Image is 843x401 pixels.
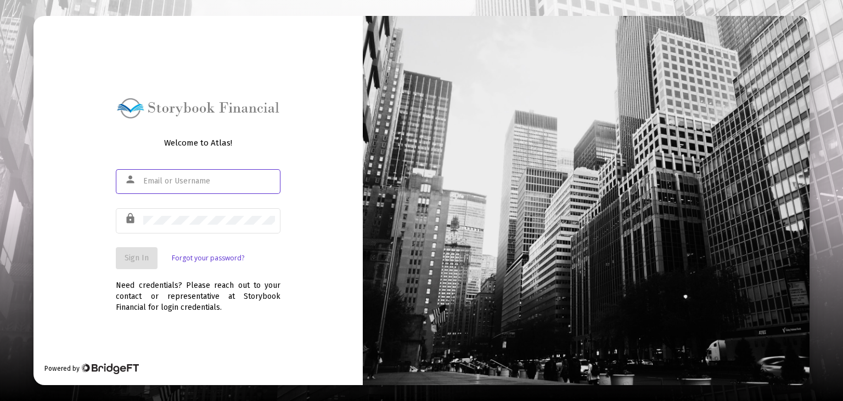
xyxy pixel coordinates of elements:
img: Logo [116,98,280,119]
button: Sign In [116,247,158,269]
input: Email or Username [143,177,275,186]
mat-icon: person [125,173,138,186]
div: Welcome to Atlas! [116,137,280,148]
mat-icon: lock [125,212,138,225]
img: Bridge Financial Technology Logo [81,363,138,374]
a: Forgot your password? [172,253,244,264]
div: Need credentials? Please reach out to your contact or representative at Storybook Financial for l... [116,269,280,313]
span: Sign In [125,253,149,263]
div: Powered by [44,363,138,374]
